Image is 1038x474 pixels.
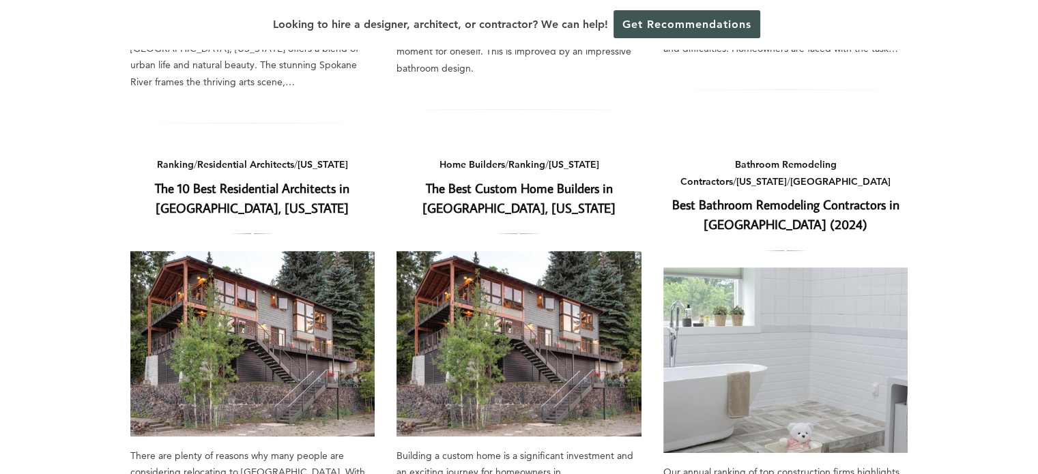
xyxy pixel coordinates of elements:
div: A bathroom is a place for rest, relaxation, and to take a moment for oneself. This is improved by... [397,27,641,77]
a: Best Bathroom Remodeling Contractors in [GEOGRAPHIC_DATA] (2024) [663,267,908,453]
a: The 10 Best Residential Architects in [GEOGRAPHIC_DATA], [US_STATE] [130,251,375,436]
a: Bathroom Remodeling Contractors [680,158,837,188]
a: The Best Custom Home Builders in [GEOGRAPHIC_DATA], [US_STATE] [422,179,616,216]
div: / / [397,156,641,173]
a: [GEOGRAPHIC_DATA] [790,175,891,188]
iframe: Drift Widget Chat Controller [777,376,1022,458]
a: Get Recommendations [614,10,760,38]
div: / / [130,156,375,173]
a: [US_STATE] [736,175,787,188]
a: The Best Custom Home Builders in [GEOGRAPHIC_DATA], [US_STATE] [397,251,641,436]
a: Best Bathroom Remodeling Contractors in [GEOGRAPHIC_DATA] (2024) [672,196,899,233]
a: Ranking [157,158,194,171]
div: / / [663,156,908,190]
a: Residential Architects [197,158,294,171]
a: The 10 Best Residential Architects in [GEOGRAPHIC_DATA], [US_STATE] [155,179,349,216]
a: Home Builders [439,158,504,171]
a: [US_STATE] [548,158,599,171]
div: Nestled in the heart of the [GEOGRAPHIC_DATA], [GEOGRAPHIC_DATA], [US_STATE] offers a blend of ur... [130,23,375,90]
a: Ranking [508,158,545,171]
a: [US_STATE] [298,158,348,171]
